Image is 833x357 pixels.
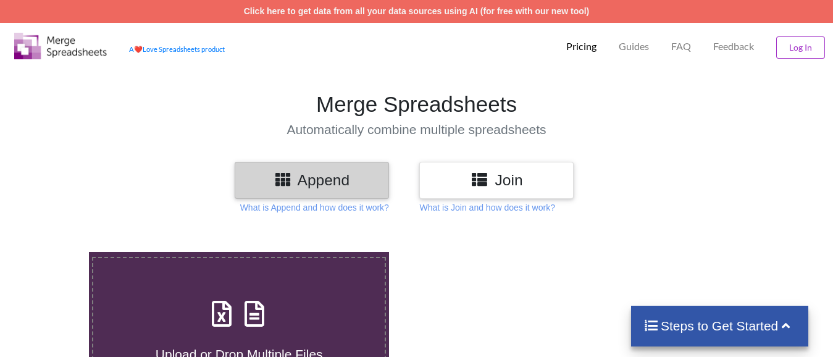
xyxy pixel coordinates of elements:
p: What is Join and how does it work? [419,201,555,214]
button: Log In [776,36,825,59]
p: What is Append and how does it work? [240,201,389,214]
h3: Join [429,171,564,189]
a: AheartLove Spreadsheets product [129,45,225,53]
a: Click here to get data from all your data sources using AI (for free with our new tool) [244,6,590,16]
p: Pricing [566,40,596,53]
span: Feedback [713,41,754,51]
p: Guides [619,40,649,53]
span: heart [134,45,143,53]
img: Logo.png [14,33,107,59]
h3: Append [244,171,380,189]
p: FAQ [671,40,691,53]
h4: Steps to Get Started [643,318,796,334]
